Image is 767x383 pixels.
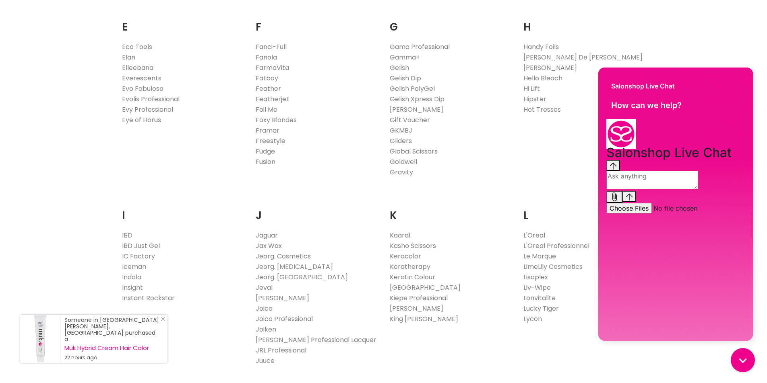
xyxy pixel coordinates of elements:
a: Fatboy [256,74,278,83]
a: Featherjet [256,94,289,104]
h2: E [122,8,244,35]
a: King [PERSON_NAME] [390,314,458,324]
a: Gliders [390,136,412,145]
a: Jax Wax [256,241,282,250]
a: JRL Professional [256,346,306,355]
a: Freestyle [256,136,285,145]
a: Gamma+ [390,53,420,62]
a: [PERSON_NAME] [523,63,577,72]
a: [PERSON_NAME] Professional Lacquer [256,335,376,344]
a: [PERSON_NAME] [390,105,443,114]
a: Elleebana [122,63,153,72]
a: Joico [256,304,273,313]
a: [PERSON_NAME] [390,304,443,313]
h2: H [523,8,645,35]
a: Framar [256,126,279,135]
a: Close Notification [157,317,165,325]
a: Eco Tools [122,42,152,51]
small: 22 hours ago [64,354,159,361]
a: Keratin Colour [390,272,435,282]
a: Kasho Scissors [390,241,436,250]
div: Someone in [GEOGRAPHIC_DATA][PERSON_NAME], [GEOGRAPHIC_DATA] purchased a [64,317,159,361]
a: Jeorg. [MEDICAL_DATA] [256,262,333,271]
a: Instant Rockstar [122,293,175,303]
a: Evy Professional [122,105,173,114]
a: Juuce [256,356,275,365]
a: Kiepe Professional [390,293,448,303]
a: Muk Hybrid Cream Hair Color [64,345,159,351]
a: Hot Tresses [523,105,561,114]
a: Feather [256,84,281,93]
a: Gelish Xpress Dip [390,94,444,104]
a: Lycon [523,314,542,324]
a: Keracolor [390,252,421,261]
a: Insight [122,283,143,292]
a: Joiken [256,325,276,334]
a: Gelish [390,63,409,72]
a: Gelish Dip [390,74,421,83]
a: [GEOGRAPHIC_DATA] [390,283,461,292]
a: IBD Just Gel [122,241,160,250]
a: Hipster [523,94,546,104]
a: Le Marque [523,252,556,261]
a: Jaguar [256,231,278,240]
a: Elan [122,53,135,62]
a: Global Scissors [390,147,438,156]
a: Goldwell [390,157,417,166]
h2: F [256,8,378,35]
a: Foil Me [256,105,277,114]
a: Visit product page [20,315,60,363]
a: Gama Professional [390,42,450,51]
a: Keratherapy [390,262,430,271]
a: Fanola [256,53,277,62]
a: Gravity [390,168,413,177]
a: LimeLily Cosmetics [523,262,583,271]
a: Eye of Horus [122,115,161,125]
a: FarmaVita [256,63,289,72]
a: Everescents [122,74,161,83]
a: Lonvitalite [523,293,556,303]
a: Lucky Tiger [523,304,559,313]
a: Kaaral [390,231,410,240]
h2: G [390,8,512,35]
a: Gelish PolyGel [390,84,435,93]
a: Indola [122,272,141,282]
h2: J [256,197,378,224]
a: Gift Voucher [390,115,430,125]
a: Handy Foils [523,42,559,51]
a: Jeorg. [GEOGRAPHIC_DATA] [256,272,348,282]
a: Fusion [256,157,275,166]
a: Evolis Professional [122,94,180,104]
a: [PERSON_NAME] De [PERSON_NAME] [523,53,643,62]
a: Lisaplex [523,272,548,282]
a: Jeorg. Cosmetics [256,252,311,261]
iframe: Gorgias live chat window [592,63,759,347]
a: Jeval [256,283,273,292]
a: Hi Lift [523,84,540,93]
a: Evo Fabuloso [122,84,163,93]
a: GKMBJ [390,126,412,135]
a: Liv-Wipe [523,283,551,292]
a: Foxy Blondes [256,115,297,125]
a: Hello Bleach [523,74,562,83]
a: Iceman [122,262,146,271]
a: IC Factory [122,252,155,261]
a: Fudge [256,147,275,156]
a: Fanci-Full [256,42,287,51]
a: L'Oreal [523,231,545,240]
a: [PERSON_NAME] [256,293,309,303]
iframe: Gorgias live chat messenger [727,345,759,375]
a: Joico Professional [256,314,313,324]
h2: L [523,197,645,224]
